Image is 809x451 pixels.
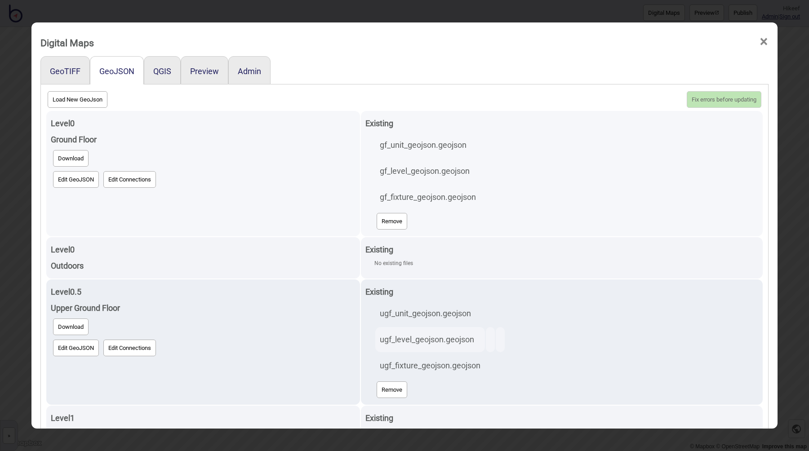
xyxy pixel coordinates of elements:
div: Level 0 [51,242,356,258]
div: Level 1 [51,426,356,442]
strong: Existing [365,287,393,296]
div: Level 1 [51,410,356,426]
button: Admin [238,66,261,76]
span: × [759,27,769,57]
a: Edit Connections [101,337,158,358]
div: Level 0.5 [51,284,356,300]
button: Download [53,318,89,335]
td: ugf_fixture_geojson.geojson [375,353,485,378]
button: Fix errors before updating [687,91,761,108]
button: Edit GeoJSON [53,340,99,356]
td: ugf_level_geojson.geojson [375,327,485,352]
button: Remove [377,213,407,230]
button: Preview [190,66,219,76]
div: Outdoors [51,258,356,274]
td: gf_level_geojson.geojson [375,159,480,184]
button: Remove [377,381,407,398]
button: Edit Connections [103,340,156,356]
div: No existing files [374,258,758,269]
div: Ground Floor [51,132,356,148]
td: gf_fixture_geojson.geojson [375,185,480,210]
div: Upper Ground Floor [51,300,356,316]
button: Edit Connections [103,171,156,188]
strong: Existing [365,119,393,128]
strong: Existing [365,413,393,423]
strong: Existing [365,245,393,254]
div: Level 0 [51,115,356,132]
button: Edit GeoJSON [53,171,99,188]
td: gf_unit_geojson.geojson [375,133,480,158]
td: ugf_unit_geojson.geojson [375,301,485,326]
button: Download [53,150,89,167]
div: Digital Maps [40,33,94,53]
button: Load New GeoJson [48,91,107,108]
button: QGIS [153,66,171,76]
a: Edit Connections [101,169,158,190]
button: GeoJSON [99,66,134,76]
button: GeoTIFF [50,66,80,76]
